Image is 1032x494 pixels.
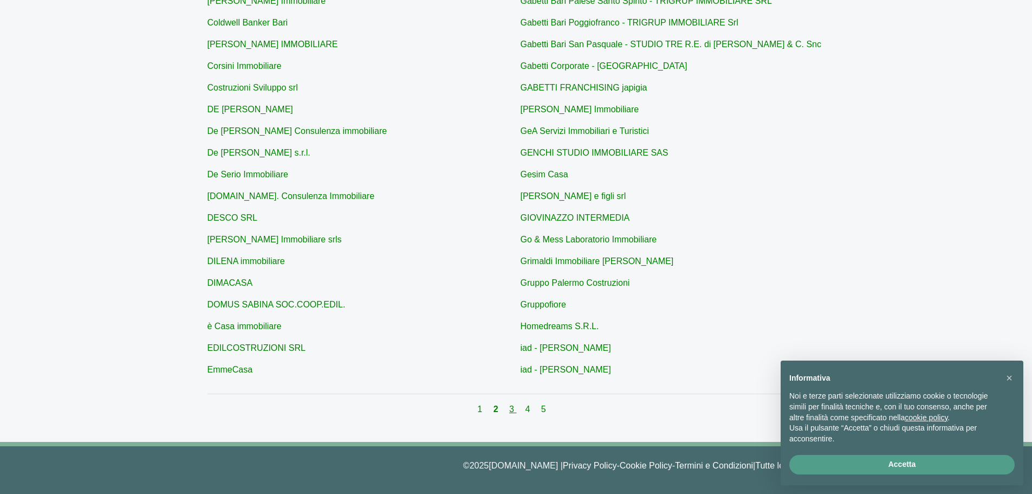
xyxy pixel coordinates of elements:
a: Gruppo Palermo Costruzioni [521,278,630,287]
a: De [PERSON_NAME] s.r.l. [207,148,310,157]
a: Homedreams S.R.L. [521,322,599,331]
a: DILENA immobiliare [207,256,285,266]
a: 3 [509,405,516,414]
a: 5 [541,405,546,414]
a: Corsini Immobiliare [207,61,282,70]
a: GeA Servizi Immobiliari e Turistici [521,126,649,136]
a: Coldwell Banker Bari [207,18,288,27]
button: Accetta [789,455,1015,474]
a: Gabetti Bari Poggiofranco - TRIGRUP IMMOBILIARE Srl [521,18,738,27]
a: DIMACASA [207,278,253,287]
a: DE [PERSON_NAME] [207,105,293,114]
a: 1 [477,405,484,414]
a: iad - [PERSON_NAME] [521,343,611,352]
a: Cookie Policy [620,461,672,470]
a: Privacy Policy [563,461,617,470]
a: 2 [494,405,501,414]
span: × [1006,372,1012,384]
a: 4 [525,405,532,414]
a: [PERSON_NAME] Immobiliare srls [207,235,342,244]
a: Go & Mess Laboratorio Immobiliare [521,235,657,244]
a: EDILCOSTRUZIONI SRL [207,343,306,352]
a: Grimaldi Immobiliare [PERSON_NAME] [521,256,674,266]
a: iad - [PERSON_NAME] [521,365,611,374]
a: De Serio Immobiliare [207,170,288,179]
a: [PERSON_NAME] Immobiliare [521,105,639,114]
h2: Informativa [789,374,997,383]
a: EmmeCasa [207,365,253,374]
button: Chiudi questa informativa [1001,369,1018,387]
a: Tutte le agenzie [755,461,816,470]
a: [DOMAIN_NAME]. Consulenza Immobiliare [207,191,375,201]
p: Noi e terze parti selezionate utilizziamo cookie o tecnologie simili per finalità tecniche e, con... [789,391,997,423]
a: Gabetti Bari San Pasquale - STUDIO TRE R.E. di [PERSON_NAME] & C. Snc [521,40,821,49]
a: DESCO SRL [207,213,257,222]
a: [PERSON_NAME] IMMOBILIARE [207,40,338,49]
a: Gruppofiore [521,300,567,309]
a: GIOVINAZZO INTERMEDIA [521,213,630,222]
a: [PERSON_NAME] e figli srl [521,191,626,201]
a: GABETTI FRANCHISING japigia [521,83,647,92]
a: cookie policy - il link si apre in una nuova scheda [905,413,947,422]
p: Usa il pulsante “Accetta” o chiudi questa informativa per acconsentire. [789,423,997,444]
a: GENCHI STUDIO IMMOBILIARE SAS [521,148,668,157]
a: Termini e Condizioni [675,461,753,470]
a: è Casa immobiliare [207,322,282,331]
a: De [PERSON_NAME] Consulenza immobiliare [207,126,387,136]
a: DOMUS SABINA SOC.COOP.EDIL. [207,300,346,309]
a: Gesim Casa [521,170,568,179]
a: Gabetti Corporate - [GEOGRAPHIC_DATA] [521,61,687,70]
a: Costruzioni Sviluppo srl [207,83,298,92]
p: © 2025 [DOMAIN_NAME] | - - | [216,459,817,472]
